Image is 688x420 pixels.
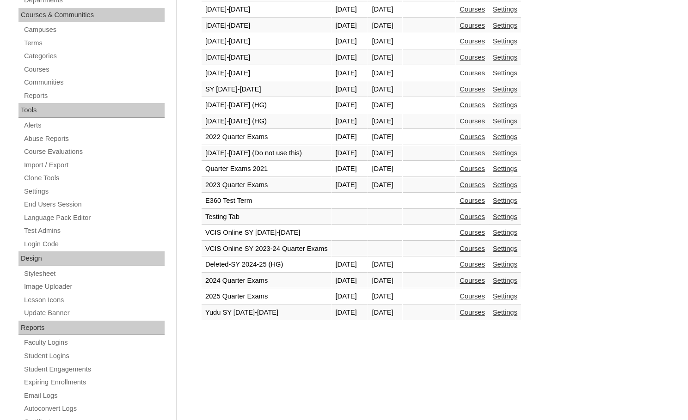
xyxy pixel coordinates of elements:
[332,82,368,97] td: [DATE]
[23,37,165,49] a: Terms
[460,165,485,172] a: Courses
[23,90,165,102] a: Reports
[23,199,165,210] a: End Users Session
[368,161,402,177] td: [DATE]
[23,364,165,375] a: Student Engagements
[493,6,517,13] a: Settings
[332,146,368,161] td: [DATE]
[23,281,165,292] a: Image Uploader
[23,350,165,362] a: Student Logins
[23,77,165,88] a: Communities
[493,133,517,140] a: Settings
[493,229,517,236] a: Settings
[23,64,165,75] a: Courses
[493,149,517,157] a: Settings
[23,50,165,62] a: Categories
[23,307,165,319] a: Update Banner
[368,289,402,304] td: [DATE]
[332,97,368,113] td: [DATE]
[23,172,165,184] a: Clone Tools
[23,133,165,145] a: Abuse Reports
[332,177,368,193] td: [DATE]
[332,257,368,273] td: [DATE]
[23,377,165,388] a: Expiring Enrollments
[332,129,368,145] td: [DATE]
[332,289,368,304] td: [DATE]
[23,294,165,306] a: Lesson Icons
[332,18,368,34] td: [DATE]
[368,2,402,18] td: [DATE]
[23,120,165,131] a: Alerts
[368,305,402,321] td: [DATE]
[460,261,485,268] a: Courses
[460,54,485,61] a: Courses
[368,273,402,289] td: [DATE]
[202,34,332,49] td: [DATE]-[DATE]
[368,257,402,273] td: [DATE]
[493,165,517,172] a: Settings
[202,257,332,273] td: Deleted-SY 2024-25 (HG)
[332,161,368,177] td: [DATE]
[493,69,517,77] a: Settings
[493,181,517,189] a: Settings
[368,129,402,145] td: [DATE]
[23,24,165,36] a: Campuses
[493,117,517,125] a: Settings
[368,146,402,161] td: [DATE]
[202,273,332,289] td: 2024 Quarter Exams
[23,268,165,280] a: Stylesheet
[202,50,332,66] td: [DATE]-[DATE]
[460,181,485,189] a: Courses
[460,101,485,109] a: Courses
[368,18,402,34] td: [DATE]
[23,159,165,171] a: Import / Export
[202,2,332,18] td: [DATE]-[DATE]
[460,85,485,93] a: Courses
[23,146,165,158] a: Course Evaluations
[460,292,485,300] a: Courses
[332,34,368,49] td: [DATE]
[23,238,165,250] a: Login Code
[202,146,332,161] td: [DATE]-[DATE] (Do not use this)
[332,50,368,66] td: [DATE]
[23,403,165,414] a: Autoconvert Logs
[493,261,517,268] a: Settings
[493,309,517,316] a: Settings
[202,161,332,177] td: Quarter Exams 2021
[368,177,402,193] td: [DATE]
[18,321,165,335] div: Reports
[460,117,485,125] a: Courses
[493,277,517,284] a: Settings
[368,82,402,97] td: [DATE]
[368,50,402,66] td: [DATE]
[368,97,402,113] td: [DATE]
[202,289,332,304] td: 2025 Quarter Exams
[368,34,402,49] td: [DATE]
[202,177,332,193] td: 2023 Quarter Exams
[493,85,517,93] a: Settings
[460,37,485,45] a: Courses
[332,273,368,289] td: [DATE]
[368,66,402,81] td: [DATE]
[18,103,165,118] div: Tools
[23,212,165,224] a: Language Pack Editor
[202,225,332,241] td: VCIS Online SY [DATE]-[DATE]
[493,101,517,109] a: Settings
[460,213,485,220] a: Courses
[460,22,485,29] a: Courses
[460,277,485,284] a: Courses
[460,6,485,13] a: Courses
[332,114,368,129] td: [DATE]
[493,54,517,61] a: Settings
[202,114,332,129] td: [DATE]-[DATE] (HG)
[460,309,485,316] a: Courses
[368,114,402,129] td: [DATE]
[202,66,332,81] td: [DATE]-[DATE]
[460,133,485,140] a: Courses
[493,245,517,252] a: Settings
[202,241,332,257] td: VCIS Online SY 2023-24 Quarter Exams
[493,213,517,220] a: Settings
[18,8,165,23] div: Courses & Communities
[332,2,368,18] td: [DATE]
[460,245,485,252] a: Courses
